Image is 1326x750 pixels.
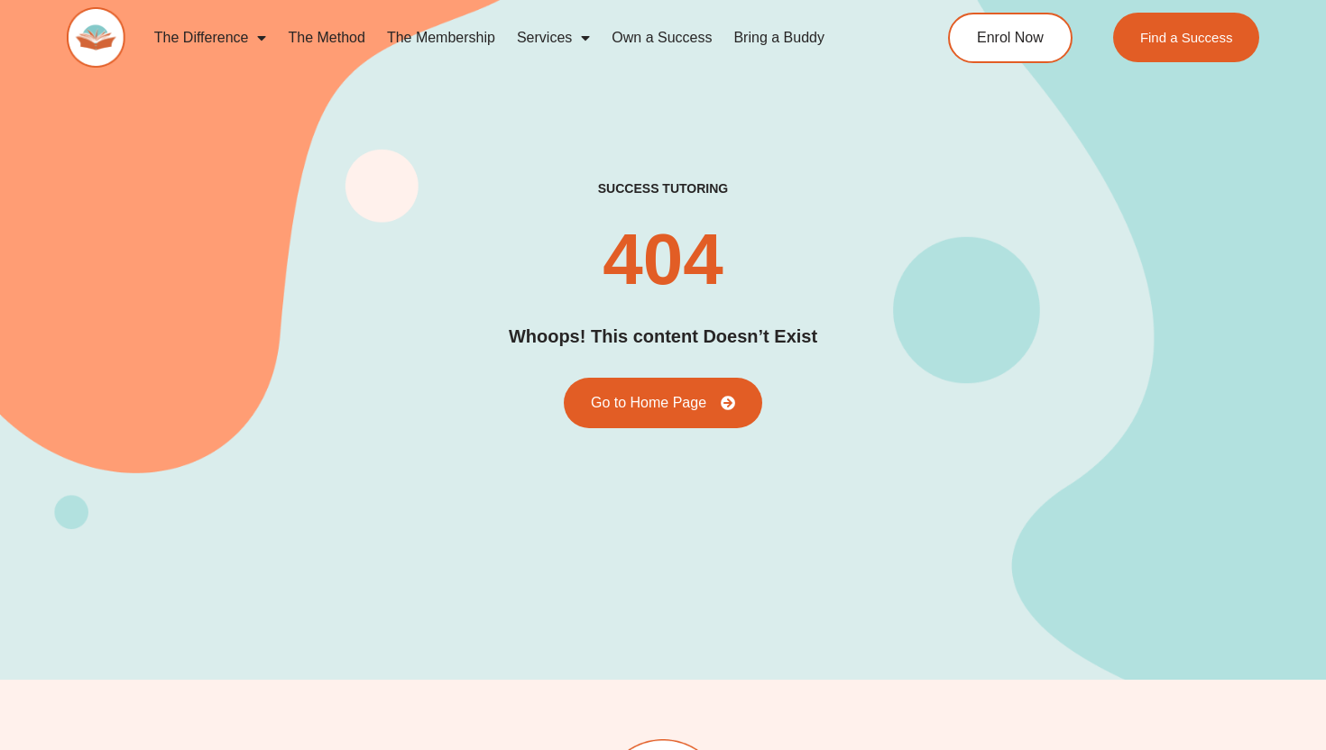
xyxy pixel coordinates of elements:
[564,378,762,428] a: Go to Home Page
[506,17,601,59] a: Services
[598,180,728,197] h2: success tutoring
[1140,31,1233,44] span: Find a Success
[603,224,723,296] h2: 404
[601,17,723,59] a: Own a Success
[977,31,1044,45] span: Enrol Now
[143,17,880,59] nav: Menu
[723,17,835,59] a: Bring a Buddy
[1113,13,1260,62] a: Find a Success
[143,17,278,59] a: The Difference
[591,396,706,410] span: Go to Home Page
[277,17,375,59] a: The Method
[509,323,817,351] h2: Whoops! This content Doesn’t Exist
[948,13,1073,63] a: Enrol Now
[376,17,506,59] a: The Membership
